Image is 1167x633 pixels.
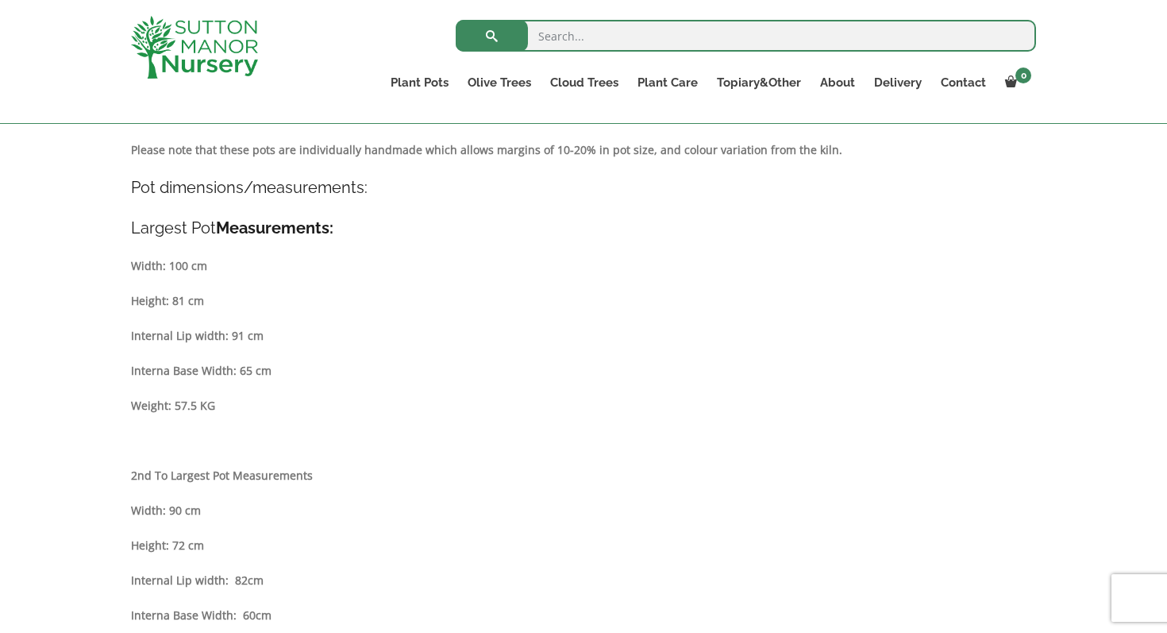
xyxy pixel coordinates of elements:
a: Cloud Trees [541,71,628,94]
a: Topiary&Other [707,71,811,94]
strong: Internal Lip width: 82cm [131,573,264,588]
a: Delivery [865,71,931,94]
h4: Pot dimensions/measurements: [131,176,1036,200]
a: Olive Trees [458,71,541,94]
strong: Height: 81 cm [131,293,204,308]
strong: Height: 72 cm [131,538,204,553]
a: Contact [931,71,996,94]
span: 0 [1015,68,1031,83]
strong: Width: 90 cm [131,503,201,518]
h4: Largest Pot [131,216,1036,241]
strong: Internal Lip width: 91 cm [131,328,264,343]
img: logo [131,16,258,79]
strong: Interna Base Width: 65 cm [131,363,272,378]
strong: Width: 100 cm [131,258,207,273]
a: Plant Pots [381,71,458,94]
strong: Measurements: [216,218,333,237]
input: Search... [456,20,1036,52]
a: 0 [996,71,1036,94]
a: About [811,71,865,94]
strong: Please note that these pots are individually handmade which allows margins of 10-20% in pot size,... [131,142,842,157]
strong: Interna Base Width: 60cm [131,608,272,623]
strong: Weight: 57.5 KG [131,398,215,413]
strong: 2nd To Largest Pot Measurements [131,468,313,483]
a: Plant Care [628,71,707,94]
